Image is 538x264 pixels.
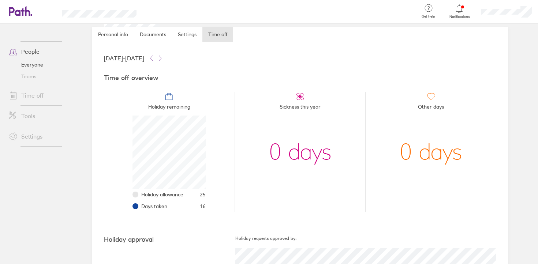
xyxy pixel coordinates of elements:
a: Personal info [92,27,134,42]
a: Everyone [3,59,62,71]
div: 0 days [269,116,332,189]
span: Other days [418,101,444,116]
a: Documents [134,27,172,42]
span: Notifications [448,15,471,19]
a: Time off [202,27,233,42]
a: Settings [3,129,62,144]
div: 0 days [400,116,462,189]
span: [DATE] - [DATE] [104,55,144,61]
a: Tools [3,109,62,123]
a: Settings [172,27,202,42]
span: 16 [200,203,206,209]
span: Get help [416,14,440,19]
a: People [3,44,62,59]
span: Days taken [141,203,167,209]
span: Sickness this year [280,101,321,116]
a: Notifications [448,4,471,19]
h5: Holiday requests approved by: [235,236,496,241]
span: 25 [200,192,206,197]
span: Holiday remaining [148,101,190,116]
h4: Holiday approval [104,236,235,244]
a: Time off [3,88,62,103]
h4: Time off overview [104,74,496,82]
span: Holiday allowance [141,192,183,197]
a: Teams [3,71,62,82]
